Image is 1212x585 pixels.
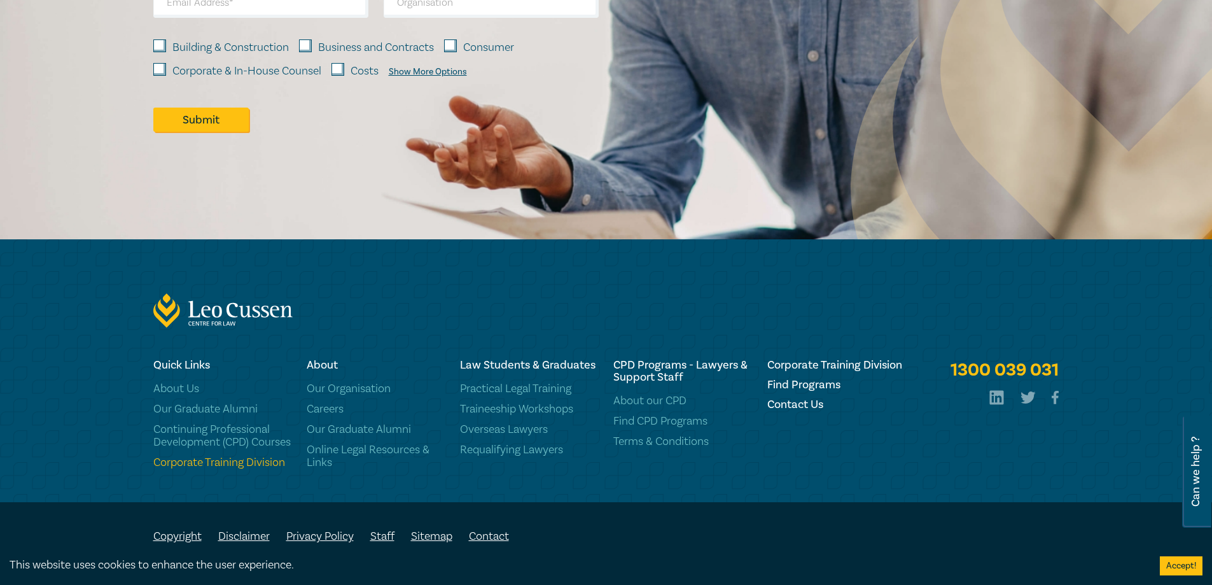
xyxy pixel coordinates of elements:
[153,529,202,544] a: Copyright
[460,403,598,416] a: Traineeship Workshops
[460,444,598,456] a: Requalifying Lawyers
[389,67,467,77] div: Show More Options
[460,383,598,395] a: Practical Legal Training
[767,379,905,391] a: Find Programs
[286,529,354,544] a: Privacy Policy
[218,529,270,544] a: Disclaimer
[460,423,598,436] a: Overseas Lawyers
[1160,556,1202,575] button: Accept cookies
[370,529,394,544] a: Staff
[351,63,379,80] label: Costs
[307,423,445,436] a: Our Graduate Alumni
[153,403,291,416] a: Our Graduate Alumni
[613,415,751,428] a: Find CPD Programs
[411,529,452,544] a: Sitemap
[10,557,1141,574] div: This website uses cookies to enhance the user experience.
[613,435,751,448] a: Terms & Conditions
[613,395,751,407] a: About our CPD
[153,359,291,371] h6: Quick Links
[153,456,291,469] a: Corporate Training Division
[153,108,249,132] button: Submit
[307,403,445,416] a: Careers
[469,529,509,544] a: Contact
[307,444,445,469] a: Online Legal Resources & Links
[1190,423,1202,520] span: Can we help ?
[463,39,514,56] label: Consumer
[767,359,905,371] a: Corporate Training Division
[153,423,291,449] a: Continuing Professional Development (CPD) Courses
[172,63,321,80] label: Corporate & In-House Counsel
[307,359,445,371] h6: About
[767,398,905,411] a: Contact Us
[613,359,751,383] h6: CPD Programs - Lawyers & Support Staff
[307,383,445,395] a: Our Organisation
[951,359,1059,382] a: 1300 039 031
[318,39,434,56] label: Business and Contracts
[460,359,598,371] h6: Law Students & Graduates
[172,39,289,56] label: Building & Construction
[153,383,291,395] a: About Us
